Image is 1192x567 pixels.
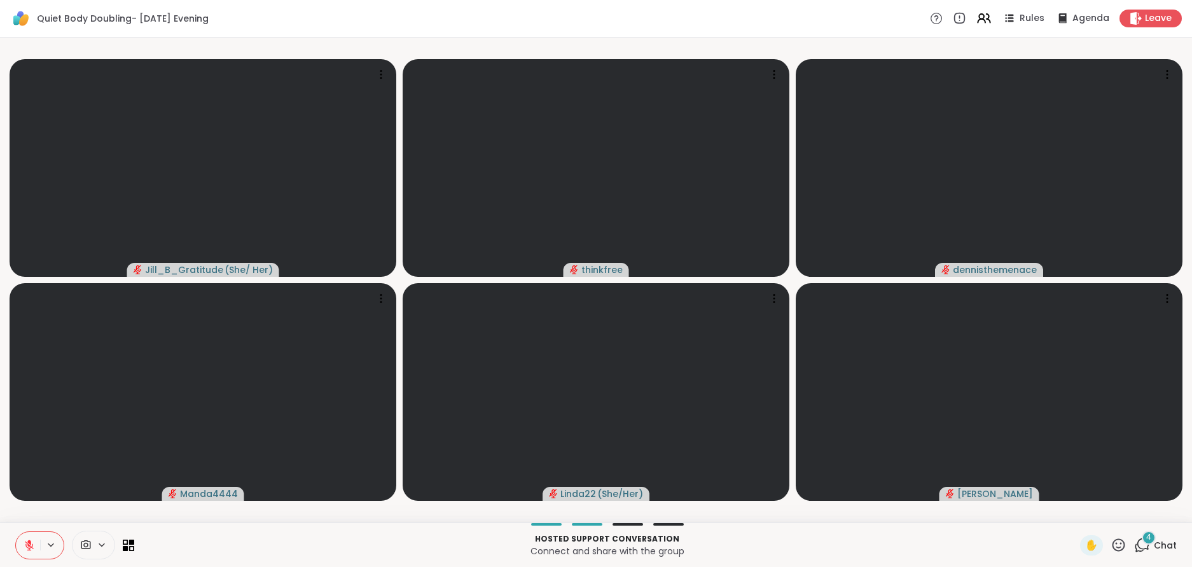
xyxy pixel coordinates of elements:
[142,533,1072,545] p: Hosted support conversation
[941,265,950,274] span: audio-muted
[10,8,32,29] img: ShareWell Logomark
[953,263,1037,276] span: dennisthemenace
[957,487,1033,500] span: [PERSON_NAME]
[570,265,579,274] span: audio-muted
[142,545,1072,557] p: Connect and share with the group
[1154,539,1177,552] span: Chat
[1145,12,1172,25] span: Leave
[549,489,558,498] span: audio-muted
[1072,12,1109,25] span: Agenda
[145,263,223,276] span: Jill_B_Gratitude
[225,263,273,276] span: ( She/ Her )
[1146,532,1151,543] span: 4
[180,487,238,500] span: Manda4444
[597,487,643,500] span: ( She/Her )
[169,489,177,498] span: audio-muted
[37,12,209,25] span: Quiet Body Doubling- [DATE] Evening
[560,487,596,500] span: Linda22
[1085,538,1098,553] span: ✋
[134,265,142,274] span: audio-muted
[1020,12,1044,25] span: Rules
[581,263,623,276] span: thinkfree
[946,489,955,498] span: audio-muted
